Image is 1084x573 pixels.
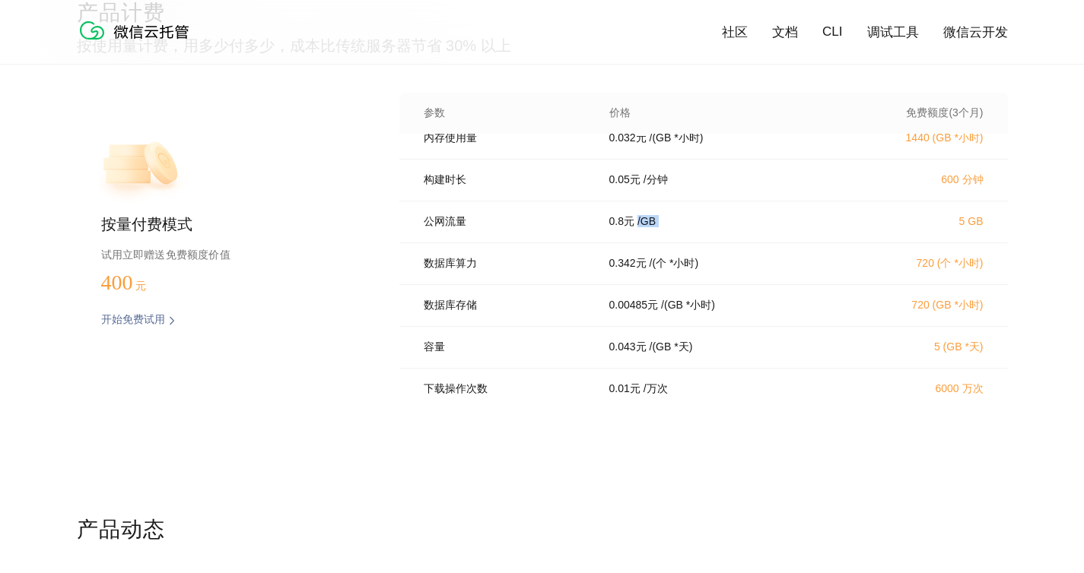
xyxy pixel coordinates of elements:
[424,340,588,354] p: 容量
[101,245,351,264] p: 试用立即赠送免费额度价值
[850,257,984,271] p: 720 (个 *小时)
[424,382,588,396] p: 下载操作次数
[850,131,984,145] p: 1440 (GB *小时)
[850,299,984,312] p: 720 (GB *小时)
[77,35,199,48] a: 微信云托管
[644,382,668,396] p: / 万次
[867,24,919,41] a: 调试工具
[650,257,699,271] p: / (个 *小时)
[850,173,984,187] p: 600 分钟
[101,313,165,328] p: 开始免费试用
[850,340,984,354] p: 5 (GB *天)
[850,382,984,396] p: 6000 万次
[650,340,693,354] p: / (GB *天)
[644,173,668,187] p: / 分钟
[609,257,647,271] p: 0.342 元
[609,173,641,187] p: 0.05 元
[77,515,1008,546] p: 产品动态
[77,15,199,46] img: 微信云托管
[424,215,588,229] p: 公网流量
[661,299,715,312] p: / (GB *小时)
[135,280,146,292] span: 元
[609,340,647,354] p: 0.043 元
[101,271,177,295] p: 400
[424,173,588,187] p: 构建时长
[609,382,641,396] p: 0.01 元
[609,215,634,229] p: 0.8 元
[101,214,351,236] p: 按量付费模式
[943,24,1008,41] a: 微信云开发
[424,106,588,120] p: 参数
[850,215,984,227] p: 5 GB
[609,299,659,312] p: 0.00485 元
[424,299,588,312] p: 数据库存储
[772,24,798,41] a: 文档
[822,24,842,40] a: CLI
[650,131,704,145] p: / (GB *小时)
[609,131,647,145] p: 0.032 元
[424,257,588,271] p: 数据库算力
[637,215,656,229] p: / GB
[722,24,748,41] a: 社区
[609,106,631,120] p: 价格
[424,131,588,145] p: 内存使用量
[850,106,984,120] p: 免费额度(3个月)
